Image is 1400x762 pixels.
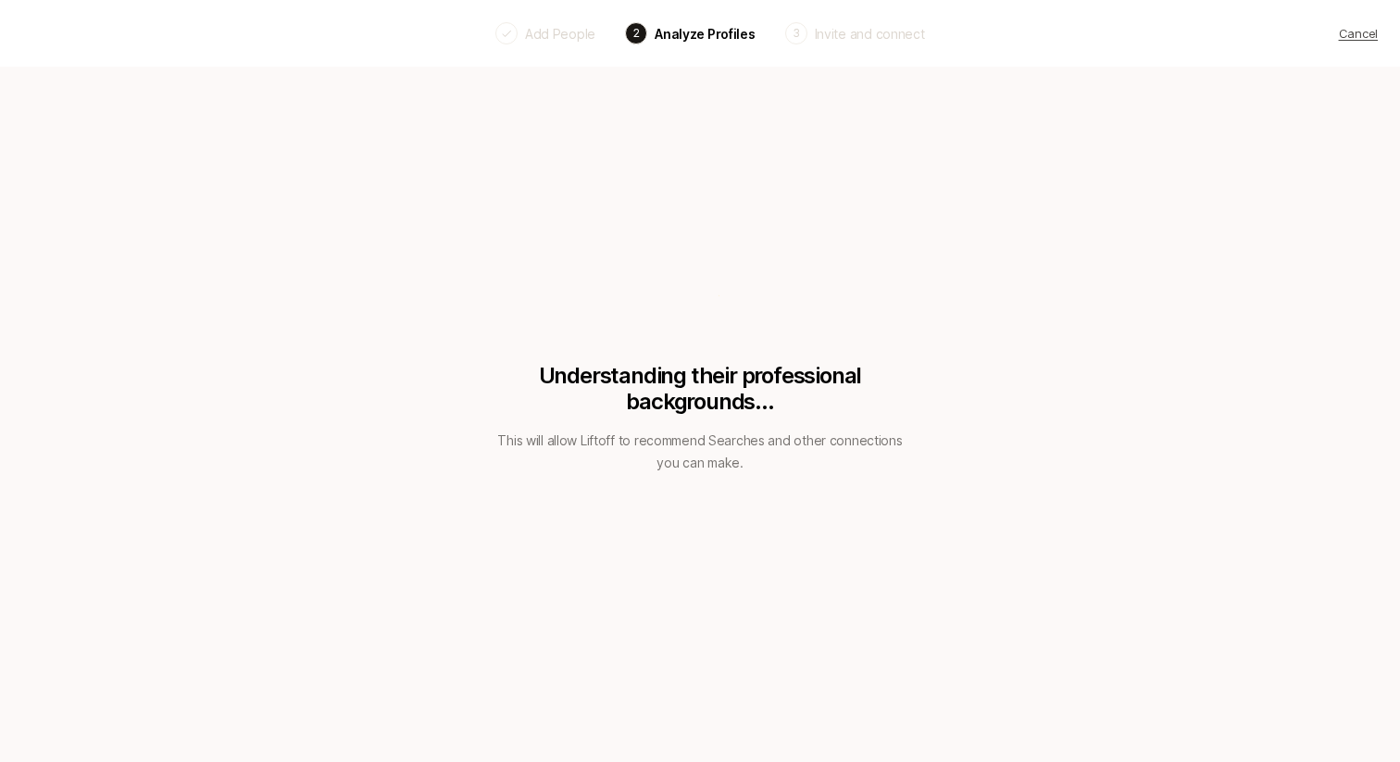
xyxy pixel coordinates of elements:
[525,24,595,44] p: Add People
[793,25,800,42] p: 3
[655,24,756,44] p: Analyze Profiles
[815,24,925,44] p: Invite and connect
[533,363,867,415] p: Understanding their professional backgrounds...
[633,25,640,42] p: 2
[492,430,908,474] p: This will allow Liftoff to recommend Searches and other connections you can make.
[1339,24,1378,43] p: Cancel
